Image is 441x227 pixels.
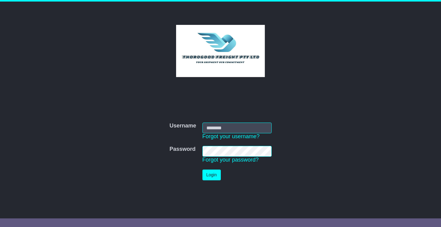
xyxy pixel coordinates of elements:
label: Username [169,123,196,129]
label: Password [169,146,195,153]
img: Thorogood Freight Pty Ltd [176,25,265,77]
button: Login [202,170,221,180]
a: Forgot your password? [202,157,259,163]
a: Forgot your username? [202,133,260,139]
